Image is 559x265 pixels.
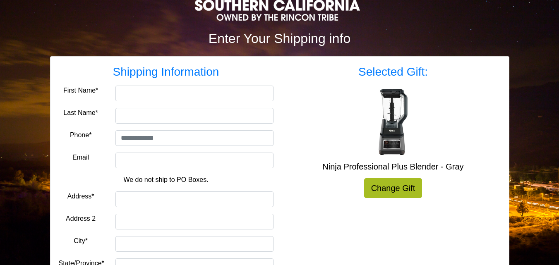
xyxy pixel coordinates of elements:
h3: Shipping Information [59,65,274,79]
h3: Selected Gift: [286,65,501,79]
label: Address 2 [66,214,96,224]
p: We do not ship to PO Boxes. [65,175,267,185]
label: Address* [67,191,94,201]
label: Last Name* [63,108,98,118]
a: Change Gift [364,178,422,198]
label: Email [72,153,89,162]
label: City* [74,236,88,246]
h2: Enter Your Shipping info [50,31,509,46]
label: Phone* [70,130,92,140]
label: First Name* [63,86,98,95]
h5: Ninja Professional Plus Blender - Gray [286,162,501,172]
img: Ninja Professional Plus Blender - Gray [360,89,426,155]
